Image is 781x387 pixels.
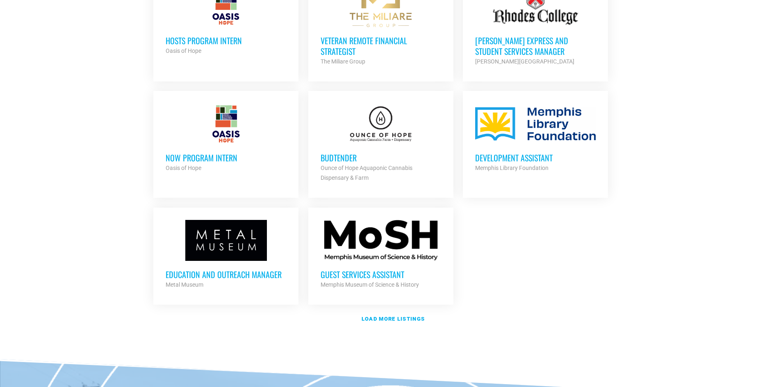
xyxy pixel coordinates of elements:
a: Load more listings [149,310,633,328]
strong: The Miliare Group [321,58,365,65]
a: NOW Program Intern Oasis of Hope [153,91,298,185]
h3: [PERSON_NAME] Express and Student Services Manager [475,35,596,57]
a: Guest Services Assistant Memphis Museum of Science & History [308,208,453,302]
h3: Education and Outreach Manager [166,269,286,280]
strong: Memphis Library Foundation [475,165,549,171]
h3: Veteran Remote Financial Strategist [321,35,441,57]
h3: Budtender [321,152,441,163]
strong: Oasis of Hope [166,48,201,54]
strong: [PERSON_NAME][GEOGRAPHIC_DATA] [475,58,574,65]
h3: Guest Services Assistant [321,269,441,280]
strong: Load more listings [362,316,425,322]
strong: Memphis Museum of Science & History [321,281,419,288]
a: Education and Outreach Manager Metal Museum [153,208,298,302]
strong: Metal Museum [166,281,203,288]
a: Budtender Ounce of Hope Aquaponic Cannabis Dispensary & Farm [308,91,453,195]
a: Development Assistant Memphis Library Foundation [463,91,608,185]
h3: HOSTS Program Intern [166,35,286,46]
h3: NOW Program Intern [166,152,286,163]
strong: Ounce of Hope Aquaponic Cannabis Dispensary & Farm [321,165,412,181]
h3: Development Assistant [475,152,596,163]
strong: Oasis of Hope [166,165,201,171]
